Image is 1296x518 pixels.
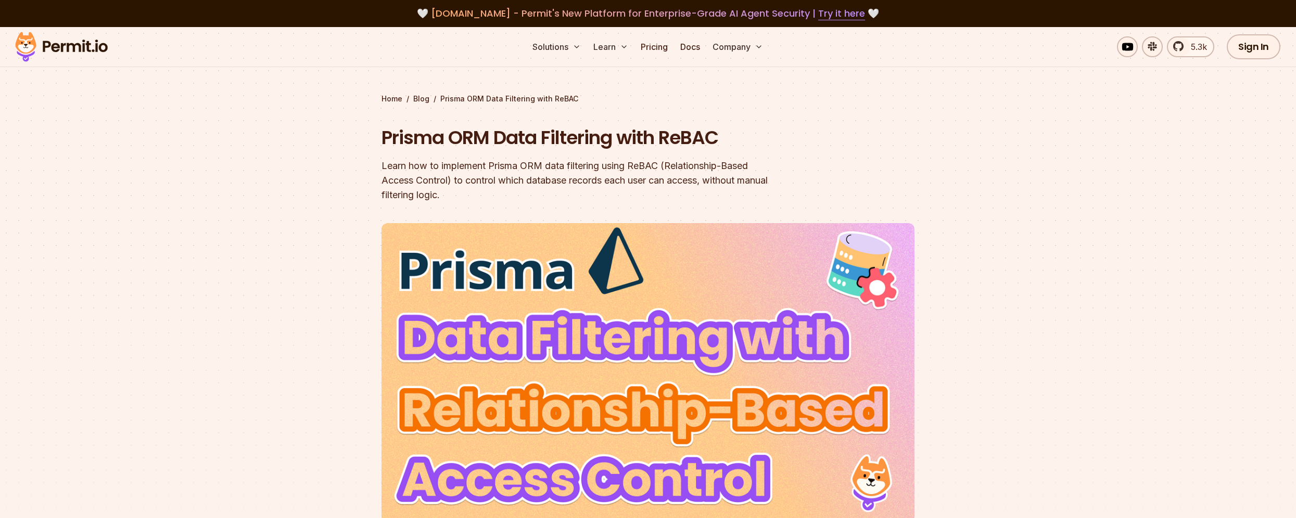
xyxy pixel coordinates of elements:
a: 5.3k [1167,36,1214,57]
img: Permit logo [10,29,112,64]
h1: Prisma ORM Data Filtering with ReBAC [382,125,781,151]
button: Solutions [528,36,585,57]
a: Sign In [1227,34,1280,59]
button: Learn [589,36,632,57]
button: Company [708,36,767,57]
span: [DOMAIN_NAME] - Permit's New Platform for Enterprise-Grade AI Agent Security | [431,7,865,20]
span: 5.3k [1185,41,1207,53]
a: Try it here [818,7,865,20]
a: Home [382,94,402,104]
a: Docs [676,36,704,57]
a: Blog [413,94,429,104]
div: / / [382,94,914,104]
div: Learn how to implement Prisma ORM data filtering using ReBAC (Relationship-Based Access Control) ... [382,159,781,202]
div: 🤍 🤍 [25,6,1271,21]
a: Pricing [637,36,672,57]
